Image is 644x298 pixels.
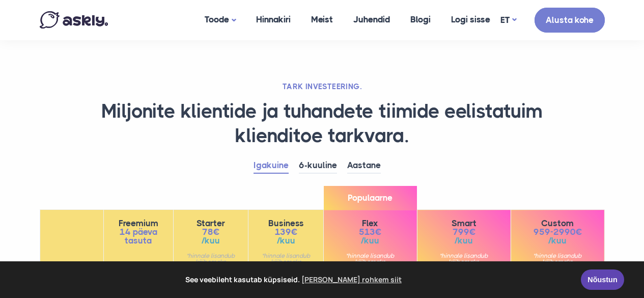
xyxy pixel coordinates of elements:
span: 78€ [183,228,239,236]
span: /kuu [258,236,314,245]
span: /kuu [520,236,595,245]
span: Custom [520,219,595,228]
span: /kuu [183,236,239,245]
span: Smart [427,219,501,228]
small: *hinnale lisandub käibemaks [520,253,595,265]
h2: TARK INVESTEERING. [40,82,605,92]
span: Business [258,219,314,228]
a: Nõustun [581,269,624,290]
iframe: Askly chat [611,214,636,265]
a: learn more about cookies [300,272,403,287]
span: 959-2990€ [520,228,595,236]
small: *hinnale lisandub käibemaks [183,253,239,265]
h1: Miljonite klientide ja tuhandete tiimide eelistatuim klienditoe tarkvara. [40,99,605,148]
a: 6-kuuline [299,158,337,174]
span: See veebileht kasutab küpsiseid. [15,272,574,287]
span: /kuu [427,236,501,245]
small: *hinnale lisandub käibemaks [258,253,314,265]
small: *hinnale lisandub käibemaks [333,253,408,265]
span: Freemium [113,219,164,228]
span: /kuu [333,236,408,245]
small: *hinnale lisandub käibemaks [427,253,501,265]
img: Askly [40,11,108,29]
a: Igakuine [254,158,289,174]
span: 139€ [258,228,314,236]
span: 14 päeva tasuta [113,228,164,245]
span: 513€ [333,228,408,236]
a: ET [500,13,516,28]
span: Populaarne [324,186,417,210]
span: 799€ [427,228,501,236]
span: Flex [333,219,408,228]
a: Aastane [347,158,381,174]
a: Alusta kohe [535,8,605,33]
span: Starter [183,219,239,228]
